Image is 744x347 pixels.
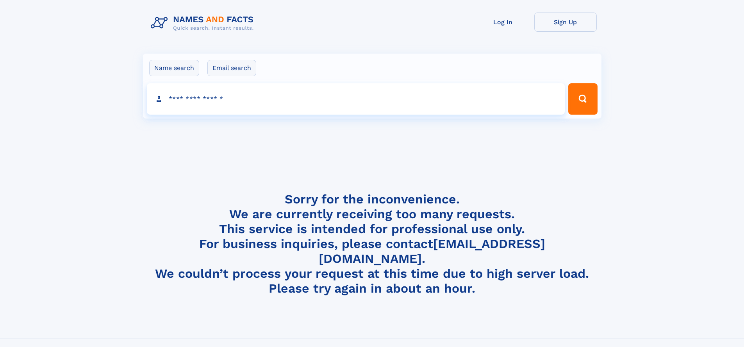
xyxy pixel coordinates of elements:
[568,83,597,115] button: Search Button
[147,83,565,115] input: search input
[148,13,260,34] img: Logo Names and Facts
[207,60,256,76] label: Email search
[534,13,597,32] a: Sign Up
[148,192,597,296] h4: Sorry for the inconvenience. We are currently receiving too many requests. This service is intend...
[319,236,545,266] a: [EMAIL_ADDRESS][DOMAIN_NAME]
[472,13,534,32] a: Log In
[149,60,199,76] label: Name search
